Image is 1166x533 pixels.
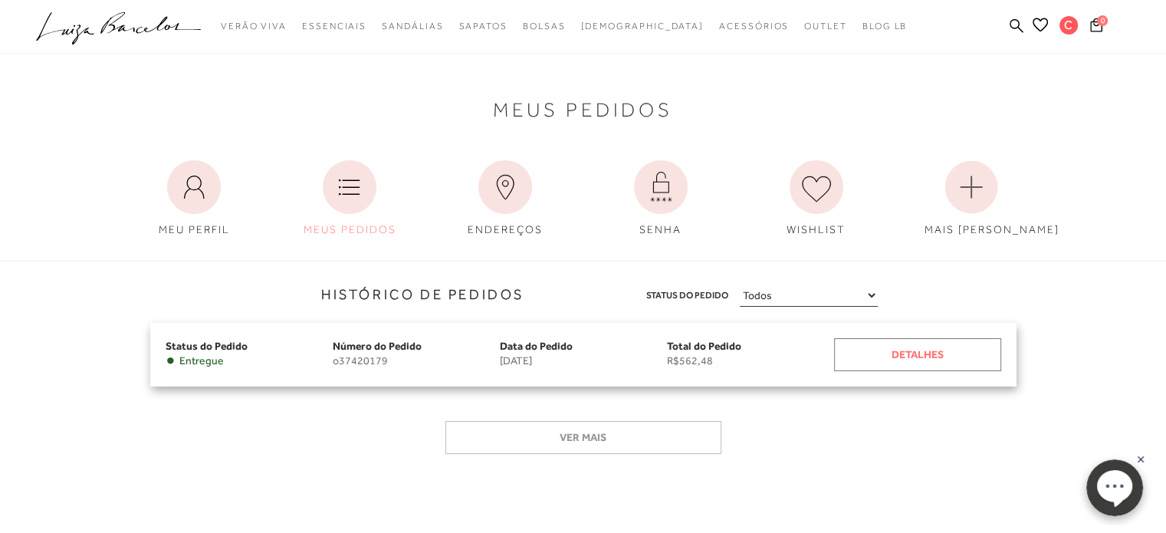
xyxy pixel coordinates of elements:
span: Bolsas [523,21,566,31]
span: 0 [1097,15,1108,26]
span: Sapatos [458,21,507,31]
a: noSubCategoriesText [804,12,847,41]
span: Acessórios [719,21,789,31]
a: noSubCategoriesText [302,12,366,41]
span: Sandálias [382,21,443,31]
a: noSubCategoriesText [382,12,443,41]
button: Ver mais [445,421,721,454]
a: BLOG LB [862,12,907,41]
button: 0 [1086,17,1107,38]
span: Essenciais [302,21,366,31]
span: MEUS PEDIDOS [304,223,396,235]
span: Número do Pedido [333,340,422,352]
span: Entregue [179,354,224,367]
span: SENHA [639,223,682,235]
button: C [1053,15,1086,39]
span: [DEMOGRAPHIC_DATA] [580,21,704,31]
span: o37420179 [333,354,500,367]
a: WISHLIST [757,153,875,245]
a: ENDEREÇOS [446,153,564,245]
span: • [166,354,176,367]
span: ENDEREÇOS [468,223,543,235]
a: MEUS PEDIDOS [291,153,409,245]
span: Verão Viva [221,21,287,31]
a: SENHA [602,153,720,245]
span: Total do Pedido [667,340,741,352]
a: noSubCategoriesText [719,12,789,41]
span: C [1059,16,1078,35]
span: BLOG LB [862,21,907,31]
span: Meus Pedidos [493,102,673,118]
span: R$562,48 [667,354,834,367]
a: MAIS [PERSON_NAME] [912,153,1030,245]
span: MAIS [PERSON_NAME] [924,223,1059,235]
a: MEU PERFIL [135,153,253,245]
span: MEU PERFIL [159,223,230,235]
span: WISHLIST [787,223,846,235]
a: noSubCategoriesText [580,12,704,41]
h3: Histórico de Pedidos [11,285,524,305]
span: Status do Pedido [166,340,248,352]
span: Status do Pedido [646,288,728,304]
a: noSubCategoriesText [221,12,287,41]
a: noSubCategoriesText [523,12,566,41]
span: Data do Pedido [500,340,573,352]
a: Detalhes [834,338,1001,371]
span: Outlet [804,21,847,31]
a: noSubCategoriesText [458,12,507,41]
span: [DATE] [500,354,667,367]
